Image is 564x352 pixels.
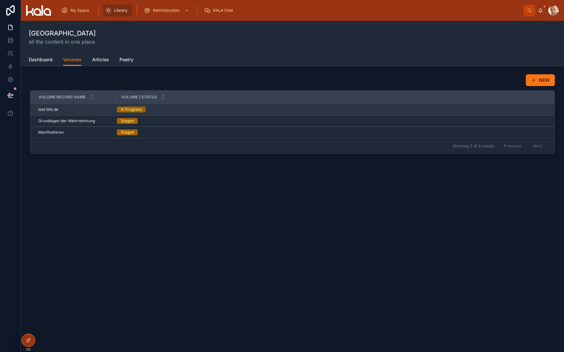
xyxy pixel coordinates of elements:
div: Staged [121,118,134,124]
a: In Progress [117,107,546,112]
h1: [GEOGRAPHIC_DATA] [29,29,96,38]
span: Volume Record Name [39,95,86,100]
span: Showing 3 of 3 results [453,143,494,149]
a: Staged [117,129,546,135]
a: KALA Chat [202,5,238,16]
a: My Space [59,5,94,16]
span: all the content in one place [29,38,96,46]
img: App logo [26,5,51,16]
span: Library [114,8,128,13]
a: Administration [142,5,193,16]
span: My Space [70,8,89,13]
a: Dashboard [29,54,53,67]
span: Articles [92,56,109,63]
span: Dashboard [29,56,53,63]
span: Administration [153,8,180,13]
a: Staged [117,118,546,124]
button: NEW [526,74,555,86]
div: scrollable content [56,3,524,18]
span: Poetry [119,56,133,63]
span: test title de [38,107,58,112]
a: test title de [38,107,113,112]
span: Grundlagen der Wahrnehmung [38,118,95,124]
a: Poetry [119,54,133,67]
a: Grundlagen der Wahrnehmung [38,118,113,124]
span: Volume | Status [121,95,157,100]
a: Volumes [63,54,82,66]
a: Articles [92,54,109,67]
a: Library [103,5,132,16]
span: KALA Chat [213,8,233,13]
div: Staged [121,129,134,135]
a: Manifestieren [38,130,113,135]
span: Volumes [63,56,82,63]
span: Manifestieren [38,130,64,135]
div: In Progress [121,107,142,112]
